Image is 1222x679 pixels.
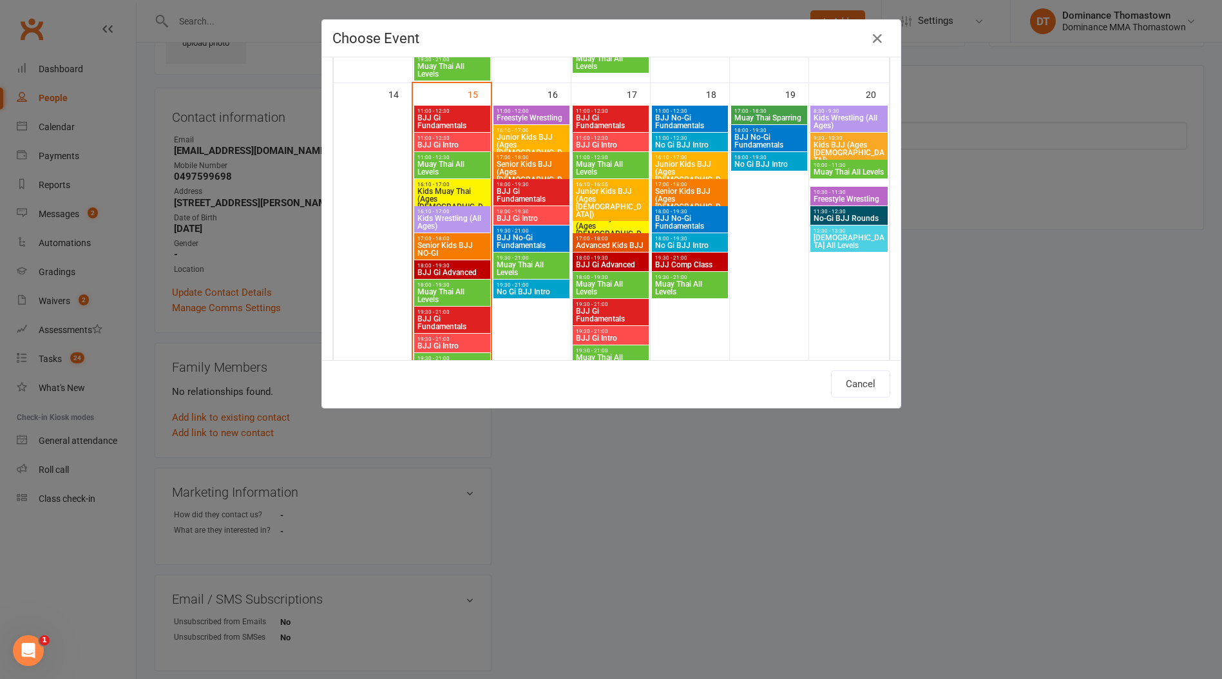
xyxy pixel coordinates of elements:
[496,155,567,160] span: 17:00 - 18:00
[734,155,805,160] span: 18:00 - 19:30
[575,307,646,323] span: BJJ Gi Fundamentals
[627,83,650,104] div: 17
[575,160,646,176] span: Muay Thai All Levels
[831,370,890,397] button: Cancel
[575,141,646,149] span: BJJ Gi Intro
[417,236,488,242] span: 17:00 - 18:00
[39,635,50,646] span: 1
[417,62,488,78] span: Muay Thai All Levels
[734,128,805,133] span: 18:00 - 19:30
[575,301,646,307] span: 19:30 - 21:00
[548,83,571,104] div: 16
[575,108,646,114] span: 11:00 - 12:30
[575,354,646,369] span: Muay Thai All Levels
[867,28,888,49] button: Close
[734,133,805,149] span: BJJ No-Gi Fundamentals
[417,182,488,187] span: 16:10 - 17:00
[813,135,885,141] span: 9:30 - 10:30
[332,30,890,46] h4: Choose Event
[654,255,725,261] span: 19:30 - 21:00
[417,342,488,350] span: BJJ Gi Intro
[575,261,646,269] span: BJJ Gi Advanced
[496,128,567,133] span: 16:10 - 17:00
[575,182,646,187] span: 16:10 - 16:55
[496,288,567,296] span: No Gi BJJ Intro
[417,141,488,149] span: BJJ Gi Intro
[496,282,567,288] span: 19:30 - 21:00
[575,280,646,296] span: Muay Thai All Levels
[417,108,488,114] span: 11:00 - 12:30
[496,187,567,203] span: BJJ Gi Fundamentals
[417,215,488,230] span: Kids Wrestling (All Ages)
[496,215,567,222] span: BJJ Gi Intro
[496,261,567,276] span: Muay Thai All Levels
[813,209,885,215] span: 11:30 - 12:30
[417,356,488,361] span: 19:30 - 21:00
[417,57,488,62] span: 19:30 - 21:00
[575,348,646,354] span: 19:30 - 21:00
[575,329,646,334] span: 19:30 - 21:00
[575,215,646,245] span: Kids Muay Thai (Ages [DEMOGRAPHIC_DATA])
[496,234,567,249] span: BJJ No-Gi Fundamentals
[575,274,646,280] span: 18:00 - 19:30
[813,108,885,114] span: 8:30 - 9:30
[496,133,567,164] span: Junior Kids BJJ (Ages [DEMOGRAPHIC_DATA])
[866,83,889,104] div: 20
[813,189,885,195] span: 10:30 - 11:30
[734,108,805,114] span: 17:00 - 18:30
[706,83,729,104] div: 18
[496,255,567,261] span: 19:30 - 21:00
[813,215,885,222] span: No-Gi BJJ Rounds
[813,234,885,249] span: [DEMOGRAPHIC_DATA] All Levels
[654,274,725,280] span: 19:30 - 21:00
[575,255,646,261] span: 18:00 - 19:30
[785,83,808,104] div: 19
[417,155,488,160] span: 11:00 - 12:30
[654,135,725,141] span: 11:00 - 12:30
[654,108,725,114] span: 11:00 - 12:30
[417,309,488,315] span: 19:30 - 21:00
[654,242,725,249] span: No Gi BJJ Intro
[654,160,725,191] span: Junior Kids BJJ (Ages [DEMOGRAPHIC_DATA])
[575,114,646,129] span: BJJ Gi Fundamentals
[734,160,805,168] span: No Gi BJJ Intro
[654,215,725,230] span: BJJ No-Gi Fundamentals
[575,236,646,242] span: 17:00 - 18:00
[654,187,725,218] span: Senior Kids BJJ (Ages [DEMOGRAPHIC_DATA])
[654,280,725,296] span: Muay Thai All Levels
[417,187,488,218] span: Kids Muay Thai (Ages [DEMOGRAPHIC_DATA])
[417,336,488,342] span: 19:30 - 21:00
[496,114,567,122] span: Freestyle Wrestling
[417,114,488,129] span: BJJ Gi Fundamentals
[417,160,488,176] span: Muay Thai All Levels
[575,242,646,249] span: Advanced Kids BJJ
[417,263,488,269] span: 18:00 - 19:30
[496,108,567,114] span: 11:00 - 12:00
[654,182,725,187] span: 17:00 - 18:00
[496,209,567,215] span: 18:00 - 19:30
[417,242,488,257] span: Senior Kids BJJ NO-GI
[654,236,725,242] span: 18:00 - 19:30
[813,162,885,168] span: 10:00 - 11:30
[417,269,488,276] span: BJJ Gi Advanced
[813,168,885,176] span: Muay Thai All Levels
[468,83,491,104] div: 15
[13,635,44,666] iframe: Intercom live chat
[417,135,488,141] span: 11:00 - 12:30
[496,228,567,234] span: 19:30 - 21:00
[575,155,646,160] span: 11:00 - 12:30
[575,135,646,141] span: 11:00 - 12:30
[496,160,567,191] span: Senior Kids BJJ (Ages [DEMOGRAPHIC_DATA])
[654,114,725,129] span: BJJ No-Gi Fundamentals
[575,334,646,342] span: BJJ Gi Intro
[654,141,725,149] span: No Gi BJJ Intro
[575,55,646,70] span: Muay Thai All Levels
[813,195,885,203] span: Freestyle Wrestling
[813,114,885,129] span: Kids Wrestling (All Ages)
[417,282,488,288] span: 18:00 - 19:30
[654,261,725,269] span: BJJ Comp Class
[575,187,646,218] span: Junior Kids BJJ (Ages [DEMOGRAPHIC_DATA])
[813,141,885,164] span: Kids BJJ (Ages [DEMOGRAPHIC_DATA])
[813,228,885,234] span: 12:30 - 13:30
[388,83,412,104] div: 14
